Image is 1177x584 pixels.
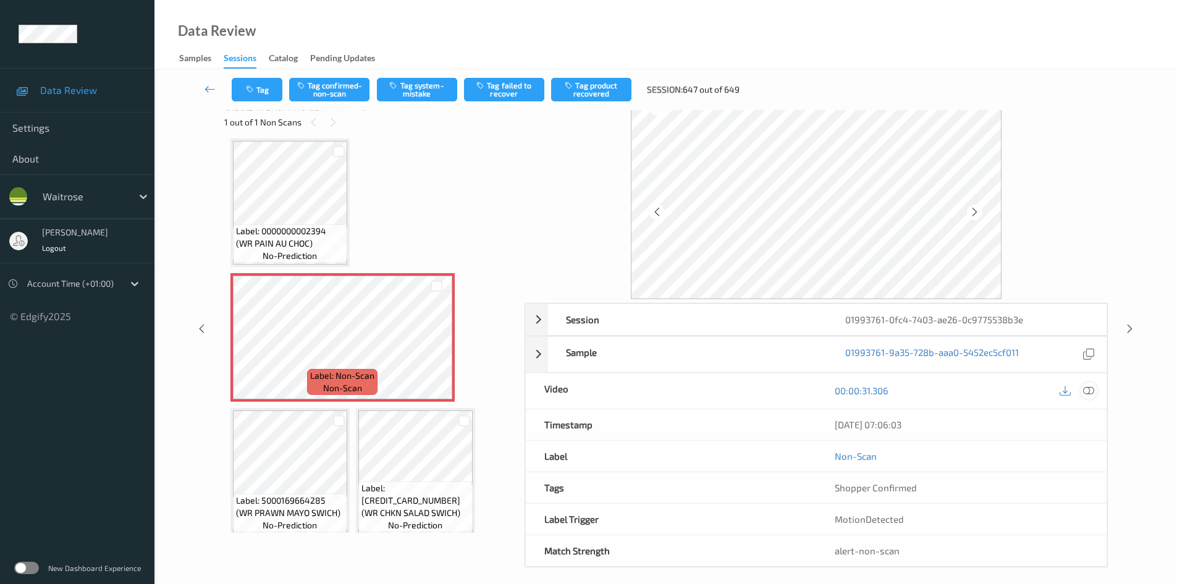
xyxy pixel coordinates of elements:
[232,78,282,101] button: Tag
[179,50,224,67] a: Samples
[835,544,1088,557] div: alert-non-scan
[827,304,1106,335] div: 01993761-0fc4-7403-ae26-0c9775538b3e
[845,346,1019,363] a: 01993761-9a35-728b-aaa0-5452ec5cf011
[835,384,888,397] a: 00:00:31.306
[269,52,298,67] div: Catalog
[526,472,816,503] div: Tags
[178,25,256,37] div: Data Review
[224,114,516,130] div: 1 out of 1 Non Scans
[377,78,457,101] button: Tag system-mistake
[179,52,211,67] div: Samples
[816,504,1107,535] div: MotionDetected
[683,83,740,96] span: 647 out of 649
[525,336,1107,373] div: Sample01993761-9a35-728b-aaa0-5452ec5cf011
[361,482,470,519] span: Label: [CREDIT_CARD_NUMBER] (WR CHKN SALAD SWICH)
[310,50,387,67] a: Pending Updates
[526,373,816,408] div: Video
[263,250,317,262] span: no-prediction
[835,482,917,493] span: Shopper Confirmed
[464,78,544,101] button: Tag failed to recover
[547,337,827,372] div: Sample
[236,494,344,519] span: Label: 5000169664285 (WR PRAWN MAYO SWICH)
[224,52,256,69] div: Sessions
[525,303,1107,336] div: Session01993761-0fc4-7403-ae26-0c9775538b3e
[526,504,816,535] div: Label Trigger
[310,370,374,382] span: Label: Non-Scan
[835,418,1088,431] div: [DATE] 07:06:03
[526,441,816,472] div: Label
[835,450,877,462] a: Non-Scan
[547,304,827,335] div: Session
[269,50,310,67] a: Catalog
[289,78,369,101] button: Tag confirmed-non-scan
[323,382,362,394] span: non-scan
[236,225,344,250] span: Label: 0000000002394 (WR PAIN AU CHOC)
[388,519,442,531] span: no-prediction
[310,52,375,67] div: Pending Updates
[224,50,269,69] a: Sessions
[526,409,816,440] div: Timestamp
[551,78,631,101] button: Tag product recovered
[647,83,683,96] span: Session:
[526,535,816,566] div: Match Strength
[263,519,317,531] span: no-prediction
